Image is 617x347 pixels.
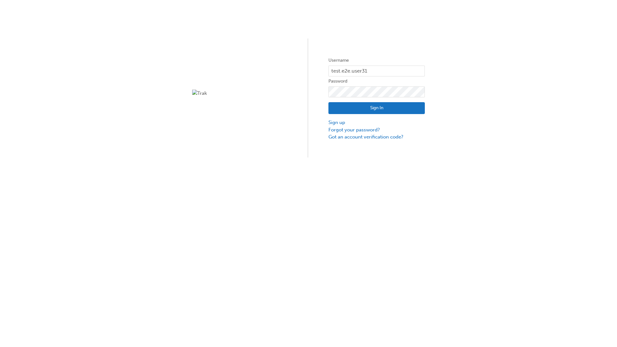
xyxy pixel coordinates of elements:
[328,77,425,85] label: Password
[328,133,425,141] a: Got an account verification code?
[328,119,425,126] a: Sign up
[328,102,425,114] button: Sign In
[328,126,425,134] a: Forgot your password?
[328,57,425,64] label: Username
[192,90,289,97] img: Trak
[328,66,425,76] input: Username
